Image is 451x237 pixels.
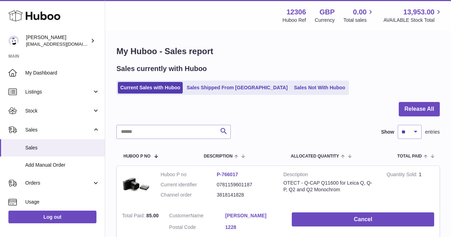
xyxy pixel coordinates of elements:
div: OTECT - Q-CAP Q11600 for Leica Q, Q-P, Q2 and Q2 Monochrom [283,180,376,193]
strong: Total Paid [122,213,146,220]
button: Release All [399,102,440,116]
span: 85.00 [146,213,159,218]
dd: 3818141828 [217,192,273,198]
span: Total sales [343,17,375,24]
a: 0.00 Total sales [343,7,375,24]
h1: My Huboo - Sales report [116,46,440,57]
dt: Postal Code [169,224,225,232]
div: Currency [315,17,335,24]
div: [PERSON_NAME] [26,34,89,47]
button: Cancel [292,212,434,227]
a: Current Sales with Huboo [118,82,183,94]
a: Log out [8,211,96,223]
dt: Channel order [161,192,217,198]
div: Huboo Ref [283,17,306,24]
span: Customer [169,213,190,218]
span: Listings [25,89,92,95]
dd: 0781159601187 [217,181,273,188]
span: Usage [25,199,100,205]
span: Total paid [397,154,422,159]
label: Show [381,129,394,135]
strong: Description [283,171,376,180]
span: Huboo P no [123,154,150,159]
span: Orders [25,180,92,186]
h2: Sales currently with Huboo [116,64,207,73]
a: Sales Shipped From [GEOGRAPHIC_DATA] [184,82,290,94]
img: hello@otect.co [8,36,19,46]
dt: Name [169,212,225,221]
span: 0.00 [353,7,367,17]
a: 13,953.00 AVAILABLE Stock Total [383,7,443,24]
strong: GBP [319,7,335,17]
span: [EMAIL_ADDRESS][DOMAIN_NAME] [26,41,103,47]
span: 13,953.00 [403,7,435,17]
dt: Huboo P no [161,171,217,178]
strong: Quantity Sold [386,172,419,179]
span: Add Manual Order [25,162,100,168]
span: Stock [25,108,92,114]
img: $_57.JPG [122,171,150,199]
td: 1 [381,166,439,207]
span: ALLOCATED Quantity [291,154,339,159]
a: 1228 [225,224,281,231]
span: entries [425,129,440,135]
a: P-766017 [217,172,238,177]
a: Sales Not With Huboo [291,82,348,94]
strong: 12306 [287,7,306,17]
span: AVAILABLE Stock Total [383,17,443,24]
span: My Dashboard [25,70,100,76]
a: [PERSON_NAME] [225,212,281,219]
span: Sales [25,127,92,133]
span: Description [204,154,233,159]
dt: Current identifier [161,181,217,188]
span: Sales [25,145,100,151]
